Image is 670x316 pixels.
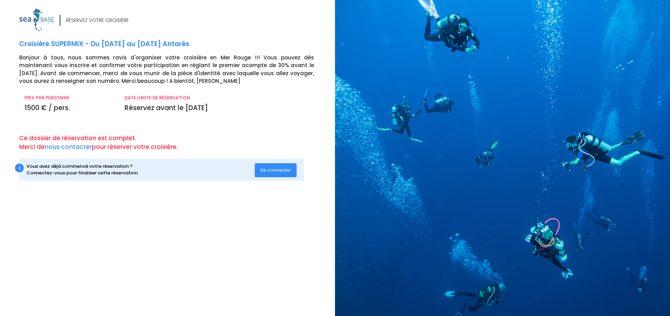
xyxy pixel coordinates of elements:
[24,94,114,101] p: PRIX PAR PERSONNE
[19,54,330,85] p: Bonjour à tous, nous sommes ravis d'organiser votre croisière en Mer Rouge !!! Vous pouvez dès ma...
[66,17,129,24] div: RÉSERVEZ VOTRE CROISIÈRE
[125,103,314,113] p: Réservez avant le [DATE]
[19,8,54,31] img: logo_color1.png
[19,134,330,152] p: Ce dossier de réservation est complet. Merci de pour réserver votre croisière.
[15,164,24,172] div: i
[45,143,92,151] a: nous contacter
[125,94,314,101] p: DATE LIMITE DE RÉSERVATION
[24,103,114,113] p: 1500 € / pers.
[255,163,297,177] button: Se connecter
[255,167,297,173] a: Se connecter
[27,163,255,177] div: Vous avez déjà commencé votre réservation ? Connectez-vous pour finaliser cette réservation.
[19,39,330,49] p: Croisière SUPERMIX - Du [DATE] au [DATE] Antarès
[260,167,291,173] span: Se connecter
